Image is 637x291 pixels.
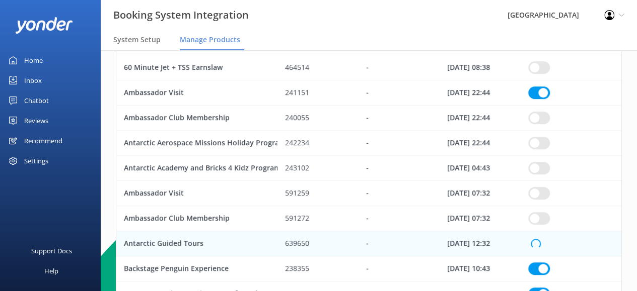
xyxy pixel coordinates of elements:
div: Inbox [24,70,42,90]
div: - [359,80,440,106]
div: 05 Jul 21 04:43 [440,156,521,181]
div: Ambassador Club Membership [116,206,277,231]
div: Support Docs [31,241,72,261]
div: - [359,55,440,80]
div: 27 May 25 07:32 [440,181,521,206]
div: Ambassador Club Membership [116,106,277,131]
div: 591259 [277,181,359,206]
div: Home [24,50,43,70]
div: 639650 [277,231,359,256]
div: Backstage Penguin Experience [116,256,277,281]
div: - [359,106,440,131]
div: Help [44,261,58,281]
div: Chatbot [24,90,49,111]
div: 21 Oct 20 10:43 [440,256,521,281]
img: yonder-white-logo.png [15,17,73,34]
span: Manage Products [180,35,240,45]
div: row [116,106,622,131]
div: 60 Minute Jet + TSS Earnslaw [116,55,277,80]
div: - [359,131,440,156]
div: 06 Jun 25 12:32 [440,231,521,256]
div: - [359,256,440,281]
div: 28 Jan 21 22:44 [440,106,521,131]
div: - [359,156,440,181]
div: row [116,55,622,80]
div: - [359,231,440,256]
div: 464514 [277,55,359,80]
div: row [116,131,622,156]
div: 240055 [277,106,359,131]
div: Settings [24,151,48,171]
div: Recommend [24,131,62,151]
div: Ambassador Visit [116,181,277,206]
div: row [116,80,622,106]
div: 27 May 25 07:32 [440,206,521,231]
div: row [116,206,622,231]
div: Antarctic Academy and Bricks 4 Kidz Programme [116,156,277,181]
div: row [116,181,622,206]
div: 242234 [277,131,359,156]
div: 09 Jun 23 08:38 [440,55,521,80]
div: Ambassador Visit [116,80,277,106]
div: 28 Jan 21 22:44 [440,80,521,106]
div: 238355 [277,256,359,281]
h3: Booking System Integration [113,7,249,23]
div: 591272 [277,206,359,231]
div: - [359,181,440,206]
div: Antarctic Guided Tours [116,231,277,256]
div: 243102 [277,156,359,181]
div: Antarctic Aerospace Missions Holiday Programme [116,131,277,156]
div: row [116,256,622,281]
div: 28 Jan 21 22:44 [440,131,521,156]
div: row [116,156,622,181]
div: Reviews [24,111,48,131]
span: System Setup [113,35,161,45]
div: row [116,231,622,256]
div: 241151 [277,80,359,106]
div: - [359,206,440,231]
